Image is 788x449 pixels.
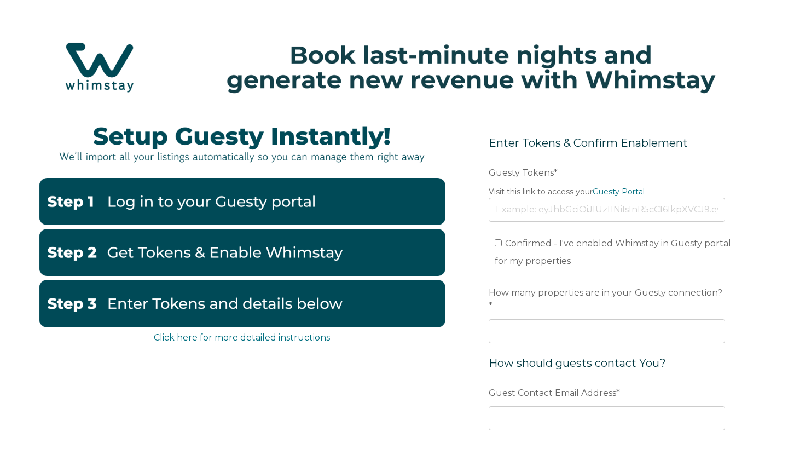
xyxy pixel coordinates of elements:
span: How should guests contact You? [489,356,666,370]
span: How many properties are in your Guesty connection? [489,284,722,301]
img: Guestystep1-2 [38,178,445,225]
img: GuestyTokensandenable [38,229,445,276]
img: EnterbelowGuesty [38,280,445,327]
img: instantlyguesty [38,112,445,173]
input: Example: eyJhbGciOiJIUzI1NiIsInR5cCI6IkpXVCJ9.eyJ0b2tlbklkIjoiNjQ2NjA0ODdiNWE1Njg1NzkyMGNjYThkIiw... [489,198,725,222]
input: Confirmed - I've enabled Whimstay in Guesty portal for my properties [495,239,502,246]
span: Guesty Tokens [489,164,554,181]
legend: Visit this link to access your [489,186,725,198]
a: Click here for more detailed instructions [154,332,330,343]
a: Guesty Portal [593,187,645,197]
img: Hubspot header for SSOB (4) [11,27,777,108]
span: Guest Contact Email Address [489,384,616,401]
span: Confirmed - I've enabled Whimstay in Guesty portal for my properties [495,238,731,266]
span: Enter Tokens & Confirm Enablement [489,136,688,149]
